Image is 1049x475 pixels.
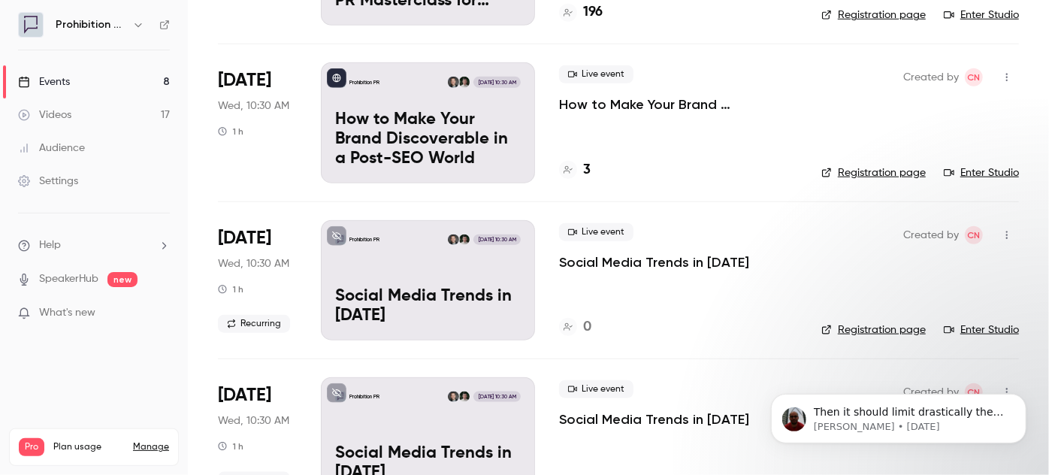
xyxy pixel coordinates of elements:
[218,440,243,452] div: 1 h
[321,220,535,340] a: Social Media Trends in 2026Prohibition PRWill OckendenChris Norton[DATE] 10:30 AMSocial Media Tre...
[821,8,926,23] a: Registration page
[559,253,749,271] a: Social Media Trends in [DATE]
[965,68,983,86] span: Chris Norton
[459,234,470,245] img: Will Ockenden
[349,236,379,244] p: Prohibition PR
[107,272,138,287] span: new
[968,226,981,244] span: CN
[965,226,983,244] span: Chris Norton
[448,392,458,402] img: Chris Norton
[559,410,749,428] a: Social Media Trends in [DATE]
[748,362,1049,467] iframe: Intercom notifications message
[218,68,271,92] span: [DATE]
[218,62,297,183] div: Nov 5 Wed, 10:30 AM (Europe/London)
[133,441,169,453] a: Manage
[19,438,44,456] span: Pro
[583,2,603,23] h4: 196
[349,79,379,86] p: Prohibition PR
[459,392,470,402] img: Will Ockenden
[218,413,289,428] span: Wed, 10:30 AM
[18,237,170,253] li: help-dropdown-opener
[53,441,124,453] span: Plan usage
[218,220,297,340] div: Jan 21 Wed, 10:30 AM (Europe/London)
[218,256,289,271] span: Wed, 10:30 AM
[944,322,1019,337] a: Enter Studio
[821,322,926,337] a: Registration page
[944,165,1019,180] a: Enter Studio
[218,226,271,250] span: [DATE]
[18,74,70,89] div: Events
[559,95,797,113] a: How to Make Your Brand Discoverable in a Post-SEO World
[39,271,98,287] a: SpeakerHub
[18,107,71,123] div: Videos
[583,160,591,180] h4: 3
[39,305,95,321] span: What's new
[473,234,520,245] span: [DATE] 10:30 AM
[821,165,926,180] a: Registration page
[559,317,591,337] a: 0
[19,13,43,37] img: Prohibition PR
[18,141,85,156] div: Audience
[39,237,61,253] span: Help
[335,110,521,168] p: How to Make Your Brand Discoverable in a Post-SEO World
[559,2,603,23] a: 196
[944,8,1019,23] a: Enter Studio
[448,234,458,245] img: Chris Norton
[903,68,959,86] span: Created by
[18,174,78,189] div: Settings
[448,77,458,87] img: Chris Norton
[559,380,633,398] span: Live event
[459,77,470,87] img: Will Ockenden
[218,283,243,295] div: 1 h
[473,77,520,87] span: [DATE] 10:30 AM
[903,226,959,244] span: Created by
[218,315,290,333] span: Recurring
[218,126,243,138] div: 1 h
[559,65,633,83] span: Live event
[473,392,520,402] span: [DATE] 10:30 AM
[335,287,521,326] p: Social Media Trends in [DATE]
[56,17,126,32] h6: Prohibition PR
[218,383,271,407] span: [DATE]
[559,223,633,241] span: Live event
[583,317,591,337] h4: 0
[349,393,379,401] p: Prohibition PR
[321,62,535,183] a: How to Make Your Brand Discoverable in a Post-SEO WorldProhibition PRWill OckendenChris Norton[DA...
[559,160,591,180] a: 3
[218,98,289,113] span: Wed, 10:30 AM
[968,68,981,86] span: CN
